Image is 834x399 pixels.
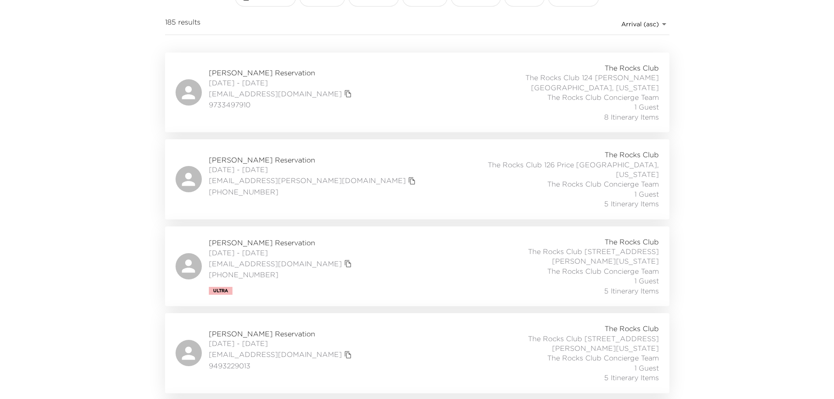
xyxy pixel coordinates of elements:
[209,329,354,339] span: [PERSON_NAME] Reservation
[209,270,354,279] span: [PHONE_NUMBER]
[209,176,406,185] a: [EMAIL_ADDRESS][PERSON_NAME][DOMAIN_NAME]
[342,258,354,270] button: copy primary member email
[209,68,354,78] span: [PERSON_NAME] Reservation
[604,373,659,382] span: 5 Itinerary Items
[547,266,659,276] span: The Rocks Club Concierge Team
[209,165,418,174] span: [DATE] - [DATE]
[209,361,354,371] span: 9493229013
[465,73,659,92] span: The Rocks Club 124 [PERSON_NAME][GEOGRAPHIC_DATA], [US_STATE]
[342,88,354,100] button: copy primary member email
[406,175,418,187] button: copy primary member email
[209,78,354,88] span: [DATE] - [DATE]
[634,102,659,112] span: 1 Guest
[209,187,418,197] span: [PHONE_NUMBER]
[209,339,354,348] span: [DATE] - [DATE]
[547,92,659,102] span: The Rocks Club Concierge Team
[605,63,659,73] span: The Rocks Club
[634,363,659,373] span: 1 Guest
[621,20,659,28] span: Arrival (asc)
[209,155,418,165] span: [PERSON_NAME] Reservation
[342,349,354,361] button: copy primary member email
[209,238,354,247] span: [PERSON_NAME] Reservation
[605,237,659,247] span: The Rocks Club
[605,324,659,333] span: The Rocks Club
[465,334,659,353] span: The Rocks Club [STREET_ADDRESS][PERSON_NAME][US_STATE]
[209,89,342,99] a: [EMAIL_ADDRESS][DOMAIN_NAME]
[165,139,669,219] a: [PERSON_NAME] Reservation[DATE] - [DATE][EMAIL_ADDRESS][PERSON_NAME][DOMAIN_NAME]copy primary mem...
[165,53,669,132] a: [PERSON_NAME] Reservation[DATE] - [DATE][EMAIL_ADDRESS][DOMAIN_NAME]copy primary member email9733...
[209,100,354,109] span: 9733497910
[634,189,659,199] span: 1 Guest
[547,353,659,363] span: The Rocks Club Concierge Team
[165,17,201,31] span: 185 results
[209,259,342,268] a: [EMAIL_ADDRESS][DOMAIN_NAME]
[547,179,659,189] span: The Rocks Club Concierge Team
[605,150,659,159] span: The Rocks Club
[604,199,659,208] span: 5 Itinerary Items
[213,288,228,293] span: Ultra
[465,247,659,266] span: The Rocks Club [STREET_ADDRESS][PERSON_NAME][US_STATE]
[165,226,669,306] a: [PERSON_NAME] Reservation[DATE] - [DATE][EMAIL_ADDRESS][DOMAIN_NAME]copy primary member email[PHO...
[604,286,659,296] span: 5 Itinerary Items
[465,160,659,180] span: The Rocks Club 126 Price [GEOGRAPHIC_DATA], [US_STATE]
[209,248,354,258] span: [DATE] - [DATE]
[604,112,659,122] span: 8 Itinerary Items
[165,313,669,393] a: [PERSON_NAME] Reservation[DATE] - [DATE][EMAIL_ADDRESS][DOMAIN_NAME]copy primary member email9493...
[634,276,659,286] span: 1 Guest
[209,350,342,359] a: [EMAIL_ADDRESS][DOMAIN_NAME]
